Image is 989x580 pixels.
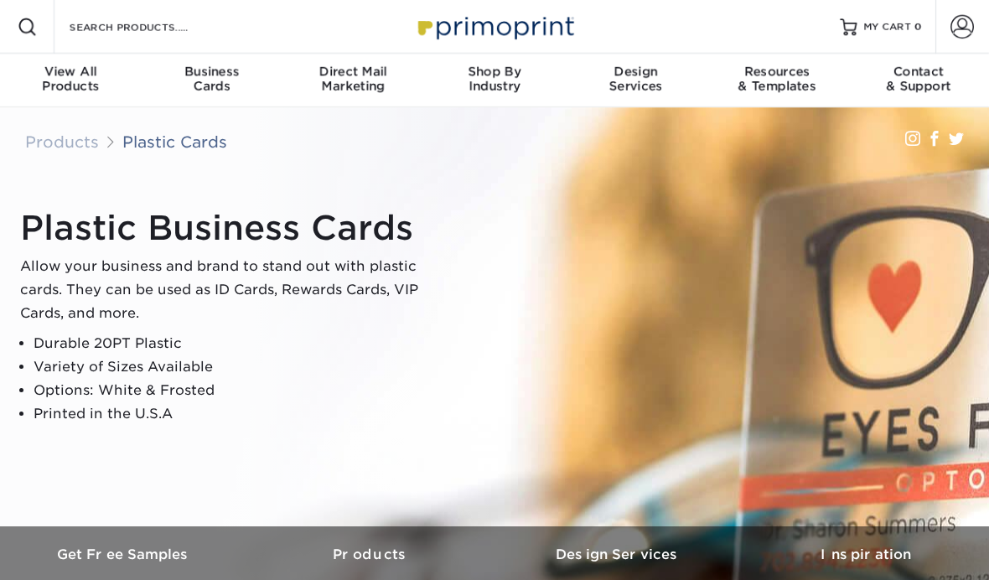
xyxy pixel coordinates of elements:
[142,64,283,79] span: Business
[282,64,424,94] div: Marketing
[742,546,989,562] h3: Inspiration
[34,355,439,379] li: Variety of Sizes Available
[424,64,566,79] span: Shop By
[424,64,566,94] div: Industry
[247,546,495,562] h3: Products
[142,64,283,94] div: Cards
[68,17,231,37] input: SEARCH PRODUCTS.....
[122,132,227,151] a: Plastic Cards
[847,64,989,94] div: & Support
[847,64,989,79] span: Contact
[914,21,922,33] span: 0
[142,54,283,107] a: BusinessCards
[25,132,99,151] a: Products
[847,54,989,107] a: Contact& Support
[34,379,439,402] li: Options: White & Frosted
[495,546,742,562] h3: Design Services
[424,54,566,107] a: Shop ByIndustry
[707,64,848,79] span: Resources
[565,64,707,94] div: Services
[282,54,424,107] a: Direct MailMarketing
[565,64,707,79] span: Design
[282,64,424,79] span: Direct Mail
[20,208,439,248] h1: Plastic Business Cards
[863,20,911,34] span: MY CART
[34,402,439,426] li: Printed in the U.S.A
[707,64,848,94] div: & Templates
[707,54,848,107] a: Resources& Templates
[34,332,439,355] li: Durable 20PT Plastic
[565,54,707,107] a: DesignServices
[20,255,439,325] p: Allow your business and brand to stand out with plastic cards. They can be used as ID Cards, Rewa...
[411,8,578,44] img: Primoprint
